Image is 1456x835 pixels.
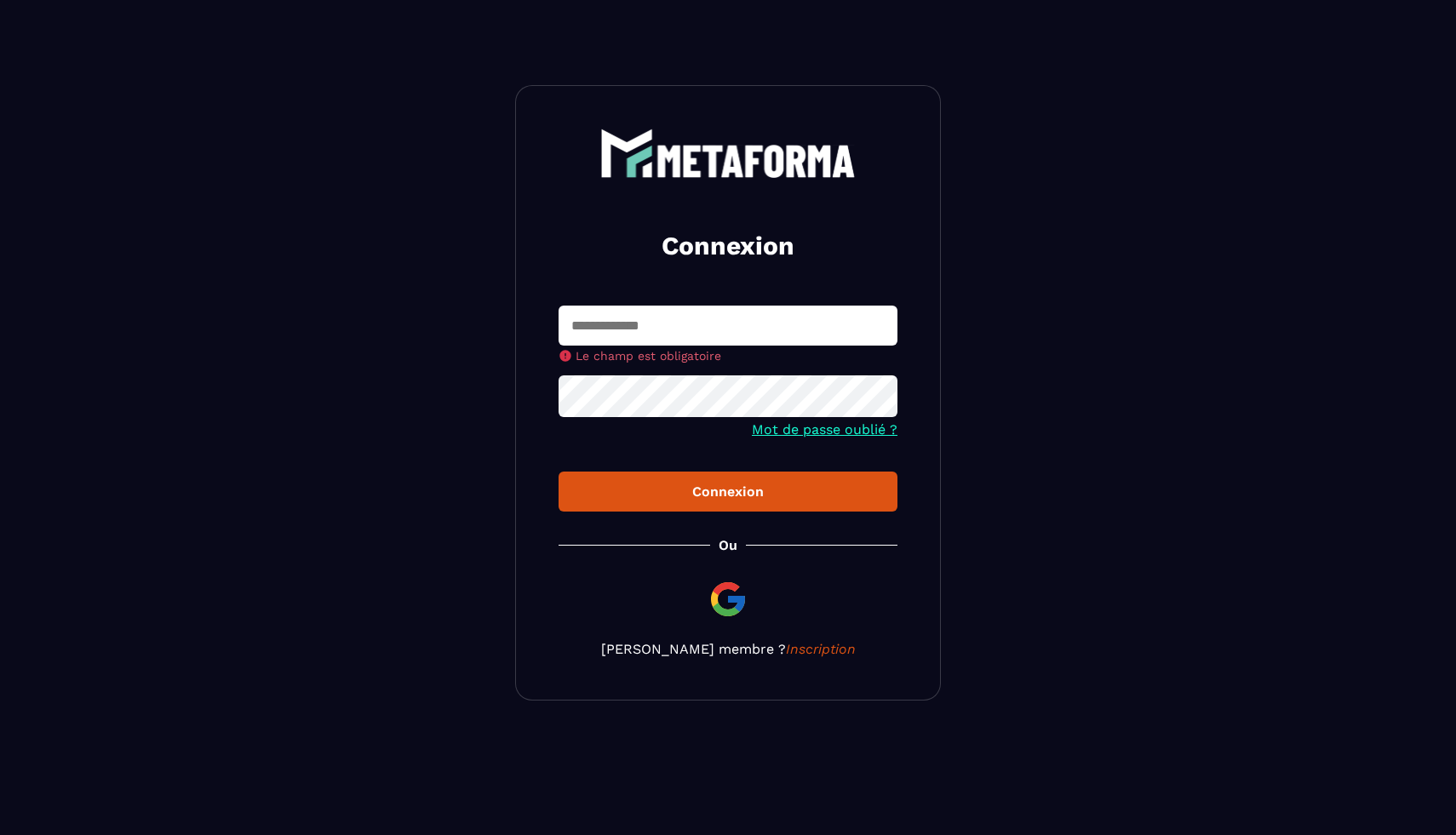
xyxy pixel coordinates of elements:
[559,641,897,657] p: [PERSON_NAME] membre ?
[572,483,884,500] div: Connexion
[752,421,897,438] a: Mot de passe oublié ?
[576,349,721,363] span: Le champ est obligatoire
[708,579,748,620] img: google
[719,537,737,553] p: Ou
[559,129,897,178] a: logo
[786,641,856,657] a: Inscription
[600,129,856,178] img: logo
[579,229,877,263] h2: Connexion
[559,472,897,512] button: Connexion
